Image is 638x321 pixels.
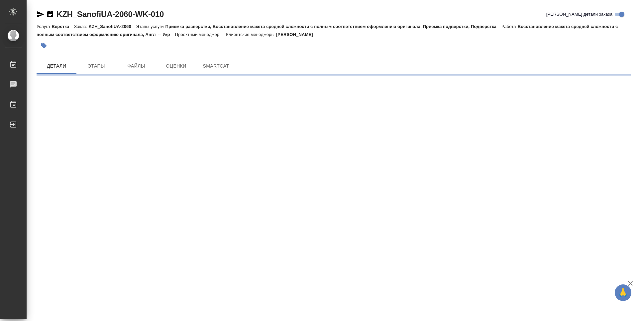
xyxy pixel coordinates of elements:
[52,24,74,29] p: Верстка
[200,62,232,70] span: SmartCat
[120,62,152,70] span: Файлы
[175,32,221,37] p: Проектный менеджер
[56,10,164,19] a: KZH_SanofiUA-2060-WK-010
[276,32,318,37] p: [PERSON_NAME]
[46,10,54,18] button: Скопировать ссылку
[37,10,45,18] button: Скопировать ссылку для ЯМессенджера
[160,62,192,70] span: Оценки
[615,284,631,301] button: 🙏
[501,24,518,29] p: Работа
[546,11,612,18] span: [PERSON_NAME] детали заказа
[37,24,52,29] p: Услуга
[80,62,112,70] span: Этапы
[226,32,276,37] p: Клиентские менеджеры
[74,24,88,29] p: Заказ:
[41,62,72,70] span: Детали
[617,286,629,300] span: 🙏
[136,24,165,29] p: Этапы услуги
[37,38,51,53] button: Добавить тэг
[89,24,136,29] p: KZH_SanofiUA-2060
[165,24,501,29] p: Приемка разверстки, Восстановление макета средней сложности с полным соответствием оформлению ори...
